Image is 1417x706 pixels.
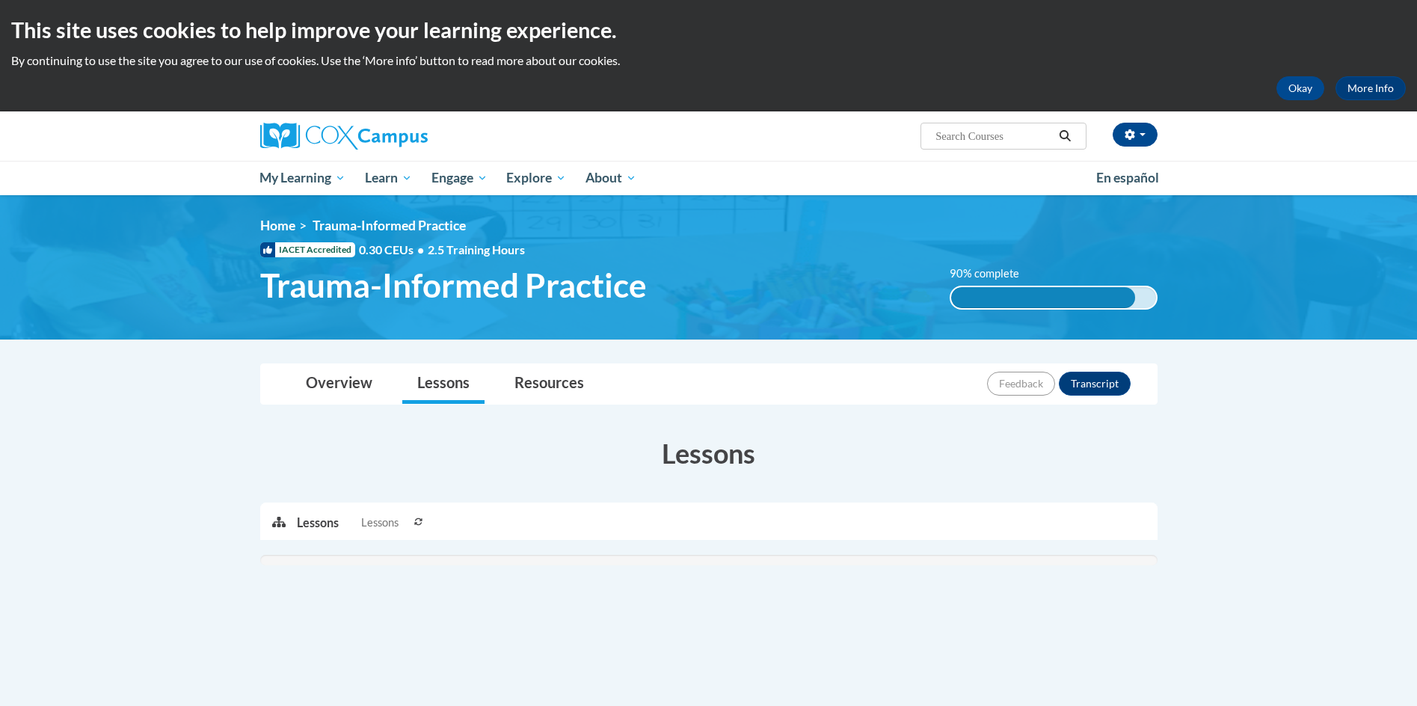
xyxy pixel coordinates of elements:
span: Lessons [361,515,399,531]
a: About [576,161,646,195]
a: Lessons [402,364,485,404]
img: Cox Campus [260,123,428,150]
a: En español [1086,162,1169,194]
a: Cox Campus [260,123,544,150]
span: • [417,242,424,257]
a: Engage [422,161,497,195]
a: Overview [291,364,387,404]
a: Learn [355,161,422,195]
button: Search [1054,127,1076,145]
div: Main menu [238,161,1180,195]
label: 90% complete [950,265,1036,282]
button: Feedback [987,372,1055,396]
a: Home [260,218,295,233]
span: 0.30 CEUs [359,242,428,258]
span: About [585,169,636,187]
input: Search Courses [934,127,1054,145]
h2: This site uses cookies to help improve your learning experience. [11,15,1406,45]
a: Explore [497,161,576,195]
span: En español [1096,170,1159,185]
button: Transcript [1059,372,1131,396]
span: Trauma-Informed Practice [260,265,647,305]
button: Account Settings [1113,123,1158,147]
h3: Lessons [260,435,1158,472]
span: My Learning [259,169,345,187]
a: More Info [1335,76,1406,100]
span: Learn [365,169,412,187]
p: Lessons [297,515,339,531]
span: Trauma-Informed Practice [313,218,466,233]
a: My Learning [250,161,356,195]
span: Engage [431,169,488,187]
button: Okay [1276,76,1324,100]
span: Explore [506,169,566,187]
span: 2.5 Training Hours [428,242,525,257]
div: 90% complete [951,287,1135,308]
a: Resources [500,364,599,404]
span: IACET Accredited [260,242,355,257]
p: By continuing to use the site you agree to our use of cookies. Use the ‘More info’ button to read... [11,52,1406,69]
